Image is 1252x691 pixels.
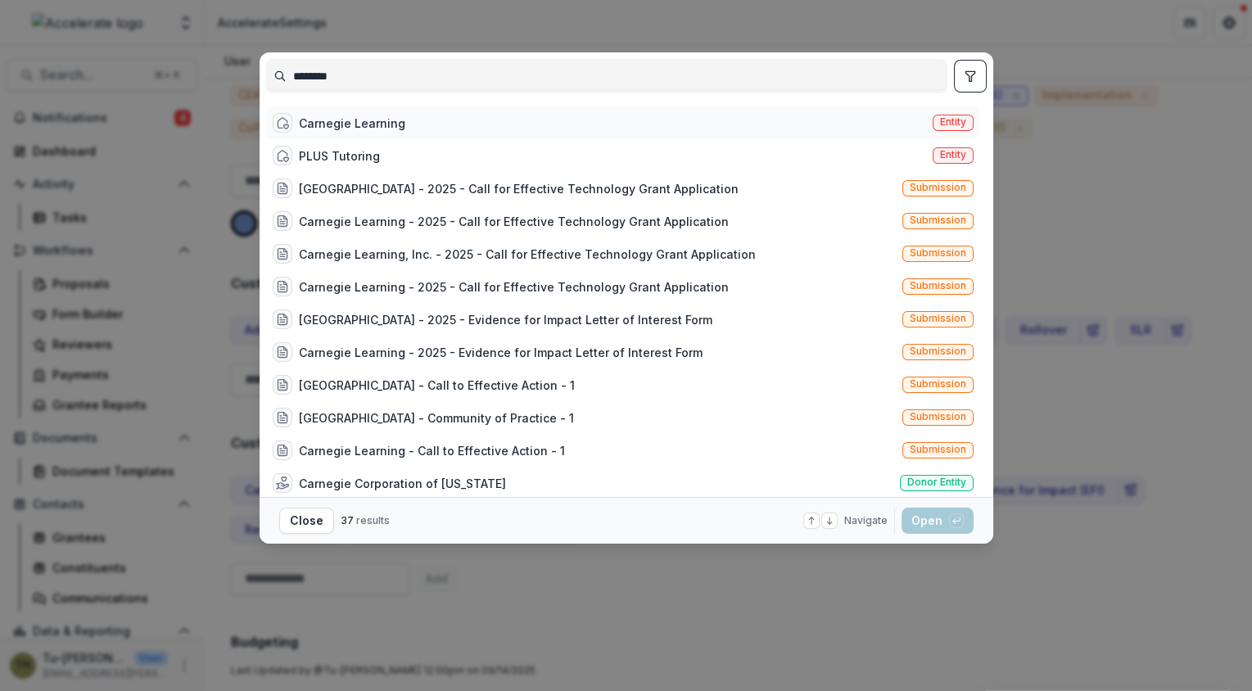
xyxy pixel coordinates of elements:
[299,246,756,263] div: Carnegie Learning, Inc. - 2025 - Call for Effective Technology Grant Application
[910,247,966,259] span: Submission
[910,215,966,226] span: Submission
[940,116,966,128] span: Entity
[940,149,966,160] span: Entity
[910,280,966,291] span: Submission
[902,508,974,534] button: Open
[299,115,405,132] div: Carnegie Learning
[299,442,565,459] div: Carnegie Learning - Call to Effective Action - 1
[299,180,739,197] div: [GEOGRAPHIC_DATA] - 2025 - Call for Effective Technology Grant Application
[356,514,390,526] span: results
[907,476,966,488] span: Donor entity
[341,514,354,526] span: 37
[910,182,966,193] span: Submission
[910,345,966,357] span: Submission
[299,213,729,230] div: Carnegie Learning - 2025 - Call for Effective Technology Grant Application
[844,513,888,528] span: Navigate
[279,508,334,534] button: Close
[299,377,575,394] div: [GEOGRAPHIC_DATA] - Call to Effective Action - 1
[299,344,703,361] div: Carnegie Learning - 2025 - Evidence for Impact Letter of Interest Form
[954,60,987,93] button: toggle filters
[299,278,729,296] div: Carnegie Learning - 2025 - Call for Effective Technology Grant Application
[299,147,380,165] div: PLUS Tutoring
[299,475,506,492] div: Carnegie Corporation of [US_STATE]
[910,313,966,324] span: Submission
[910,411,966,422] span: Submission
[299,311,712,328] div: [GEOGRAPHIC_DATA] - 2025 - Evidence for Impact Letter of Interest Form
[299,409,574,427] div: [GEOGRAPHIC_DATA] - Community of Practice - 1
[910,444,966,455] span: Submission
[910,378,966,390] span: Submission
